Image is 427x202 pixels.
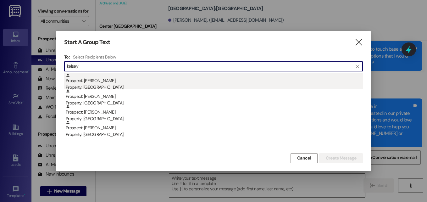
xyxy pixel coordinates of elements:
[291,153,318,163] button: Cancel
[297,155,311,161] span: Cancel
[66,120,363,138] div: Prospect: [PERSON_NAME]
[356,64,359,69] i: 
[64,104,363,120] div: Prospect: [PERSON_NAME]Property: [GEOGRAPHIC_DATA]
[64,39,110,46] h3: Start A Group Text
[67,62,352,71] input: Search for any contact or apartment
[326,155,356,161] span: Create Message
[64,89,363,104] div: Prospect: [PERSON_NAME]Property: [GEOGRAPHIC_DATA]
[66,104,363,122] div: Prospect: [PERSON_NAME]
[319,153,363,163] button: Create Message
[66,84,363,91] div: Property: [GEOGRAPHIC_DATA]
[66,100,363,106] div: Property: [GEOGRAPHIC_DATA]
[66,73,363,91] div: Prospect: [PERSON_NAME]
[64,54,70,60] h3: To:
[73,54,116,60] h4: Select Recipients Below
[64,73,363,89] div: Prospect: [PERSON_NAME]Property: [GEOGRAPHIC_DATA]
[66,131,363,138] div: Property: [GEOGRAPHIC_DATA]
[352,62,363,71] button: Clear text
[66,89,363,107] div: Prospect: [PERSON_NAME]
[354,39,363,46] i: 
[64,120,363,136] div: Prospect: [PERSON_NAME]Property: [GEOGRAPHIC_DATA]
[66,115,363,122] div: Property: [GEOGRAPHIC_DATA]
